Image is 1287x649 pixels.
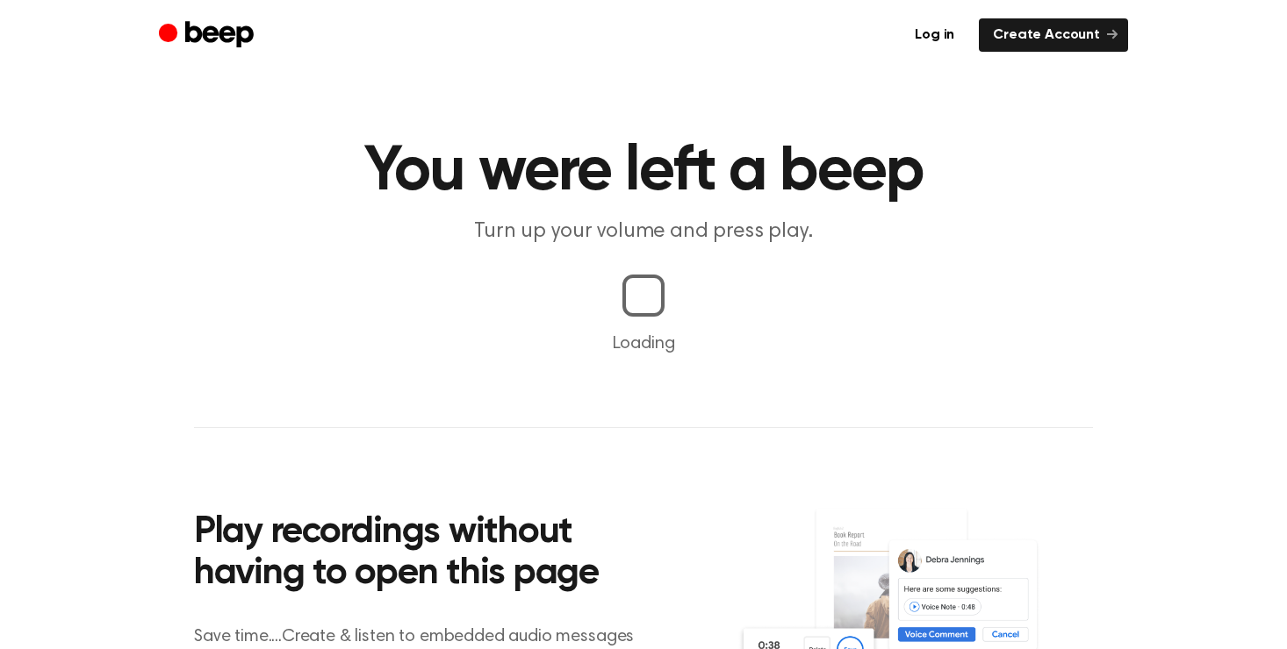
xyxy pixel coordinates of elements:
[306,218,981,246] p: Turn up your volume and press play.
[159,18,258,53] a: Beep
[901,18,968,52] a: Log in
[194,140,1093,203] h1: You were left a beep
[979,18,1128,52] a: Create Account
[21,331,1266,357] p: Loading
[194,512,667,596] h2: Play recordings without having to open this page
